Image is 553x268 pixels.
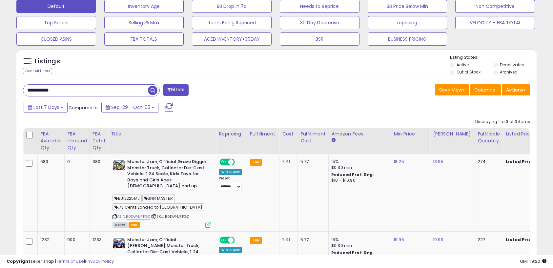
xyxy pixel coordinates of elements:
[506,158,536,165] b: Listed Price:
[56,258,84,264] a: Terms of Use
[474,87,495,93] span: Columns
[368,16,447,29] button: repricing
[219,176,242,191] div: Preset:
[151,214,189,219] span: | SKU: B0DW4JFFGZ
[506,237,536,243] b: Listed Price:
[331,237,386,243] div: 15%
[92,159,103,165] div: 680
[111,131,213,137] div: Title
[331,172,374,177] b: Reduced Prof. Rng.
[67,237,85,243] div: 900
[280,16,359,29] button: 30 Day Decrease
[331,137,335,143] small: Amazon Fees.
[40,237,59,243] div: 1232
[502,84,530,95] button: Actions
[111,104,150,111] span: Sep-29 - Oct-05
[40,159,59,165] div: 683
[250,159,262,166] small: FBA
[219,247,242,253] div: Win BuyBox
[142,195,175,202] span: SPIN MASTER
[7,258,31,264] strong: Copyright
[129,222,140,228] span: FBA
[126,214,150,219] a: B0DW4JFFGZ
[394,158,404,165] a: 18.25
[101,102,158,113] button: Sep-29 - Oct-05
[520,258,546,264] span: 2025-10-13 19:20 GMT
[394,237,404,243] a: 19.95
[282,237,290,243] a: 7.41
[33,104,59,111] span: Last 7 Days
[475,119,530,125] div: Displaying 1 to 3 of 3 items
[219,131,244,137] div: Repricing
[478,237,498,243] div: 227
[300,159,323,165] div: 5.77
[104,32,184,46] button: FBA TOTALS
[500,62,524,68] label: Deactivated
[282,158,290,165] a: 7.41
[85,258,114,264] a: Privacy Policy
[433,237,443,243] a: 19.99
[24,102,68,113] button: Last 7 Days
[220,159,229,165] span: ON
[192,16,272,29] button: Items Being Repriced
[113,195,142,202] span: BJ12225MJ
[331,178,386,183] div: $10 - $10.90
[104,16,184,29] button: Selling @ Max
[67,131,87,151] div: FBA inbound Qty
[113,159,211,227] div: ASIN:
[457,69,481,75] label: Out of Stock
[300,131,326,144] div: Fulfillment Cost
[331,131,388,137] div: Amazon Fees
[113,159,126,172] img: 51CnabZ6H0L._SL40_.jpg
[470,84,501,95] button: Columns
[40,131,62,151] div: FBA Available Qty
[331,243,386,249] div: $0.30 min
[220,237,229,243] span: ON
[250,131,276,137] div: Fulfillment
[192,32,272,46] button: AGED INVENTORY+30DAY
[478,131,500,144] div: Fulfillable Quantity
[219,169,242,175] div: Win BuyBox
[250,237,262,244] small: FBA
[500,69,518,75] label: Archived
[163,84,189,96] button: Filters
[450,54,536,61] p: Listing States:
[113,203,204,211] span: .73 Cents Landed to [GEOGRAPHIC_DATA]
[433,158,443,165] a: 18.95
[455,16,535,29] button: VELOCITY + FBA TOTAL
[433,131,472,137] div: [PERSON_NAME]
[35,57,60,66] h5: Listings
[67,159,85,165] div: 0
[16,32,96,46] button: CLOSED ASINS
[394,131,427,137] div: Min Price
[331,165,386,171] div: $0.30 min
[282,131,295,137] div: Cost
[234,237,244,243] span: OFF
[127,159,207,191] b: Monster Jam, Official Grave Digger Monster Truck, Collector Die-Cast Vehicle, 1:24 Scale, Kids To...
[7,258,114,265] div: seller snap | |
[280,32,359,46] button: BSR
[69,105,99,111] span: Compared to:
[92,237,103,243] div: 1233
[234,159,244,165] span: OFF
[92,131,106,151] div: FBA Total Qty
[435,84,469,95] button: Save View
[23,68,52,74] div: Clear All Filters
[478,159,498,165] div: 274
[331,159,386,165] div: 15%
[300,237,323,243] div: 5.77
[16,16,96,29] button: Top Sellers
[457,62,469,68] label: Active
[113,237,126,250] img: 51ycaB5zIAL._SL40_.jpg
[368,32,447,46] button: BUSINESS PRICING
[113,222,128,228] span: All listings currently available for purchase on Amazon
